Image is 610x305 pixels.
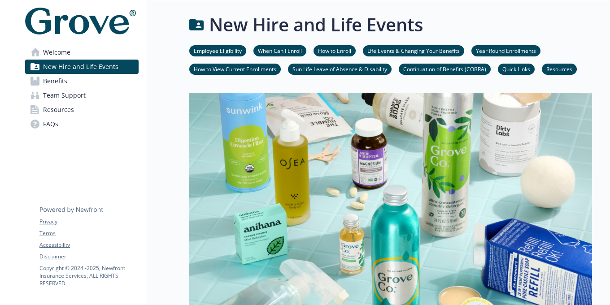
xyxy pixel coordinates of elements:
a: Continuation of Benefits (COBRA) [399,64,491,73]
a: Resources [25,103,139,117]
p: Copyright © 2024 - 2025 , Newfront Insurance Services, ALL RIGHTS RESERVED [39,264,138,287]
a: Year Round Enrollments [471,46,540,55]
a: When Can I Enroll [253,46,306,55]
a: Accessibility [39,241,138,249]
a: Welcome [25,45,139,60]
a: Privacy [39,218,138,226]
span: Team Support [43,88,86,103]
a: Resources [542,64,577,73]
a: Team Support [25,88,139,103]
a: FAQs [25,117,139,131]
span: Welcome [43,45,70,60]
span: Resources [43,103,74,117]
a: How to Enroll [314,46,356,55]
span: Benefits [43,74,67,88]
a: Sun Life Leave of Absence & Disability [288,64,392,73]
a: Disclaimer [39,253,138,261]
span: New Hire and Life Events [43,60,118,74]
a: Life Events & Changing Your Benefits [363,46,464,55]
h1: New Hire and Life Events [209,11,423,38]
a: Quick Links [498,64,535,73]
a: Terms [39,229,138,237]
span: FAQs [43,117,58,131]
a: How to View Current Enrollments [189,64,281,73]
a: New Hire and Life Events [25,60,139,74]
a: Employee Eligibility [189,46,246,55]
a: Benefits [25,74,139,88]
